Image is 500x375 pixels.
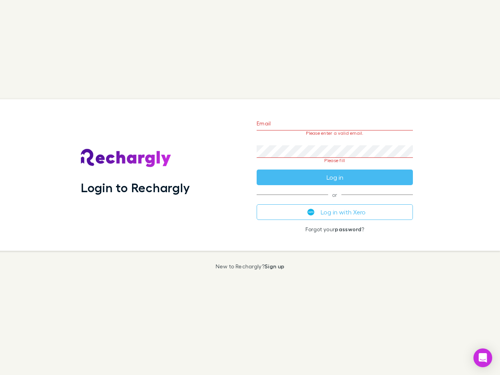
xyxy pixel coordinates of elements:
img: Rechargly's Logo [81,149,171,168]
div: Open Intercom Messenger [473,348,492,367]
img: Xero's logo [307,209,314,216]
p: Please enter a valid email. [257,130,413,136]
p: New to Rechargly? [216,263,285,270]
button: Log in with Xero [257,204,413,220]
span: or [257,195,413,195]
h1: Login to Rechargly [81,180,190,195]
p: Please fill [257,158,413,163]
button: Log in [257,170,413,185]
a: password [335,226,361,232]
p: Forgot your ? [257,226,413,232]
a: Sign up [264,263,284,270]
